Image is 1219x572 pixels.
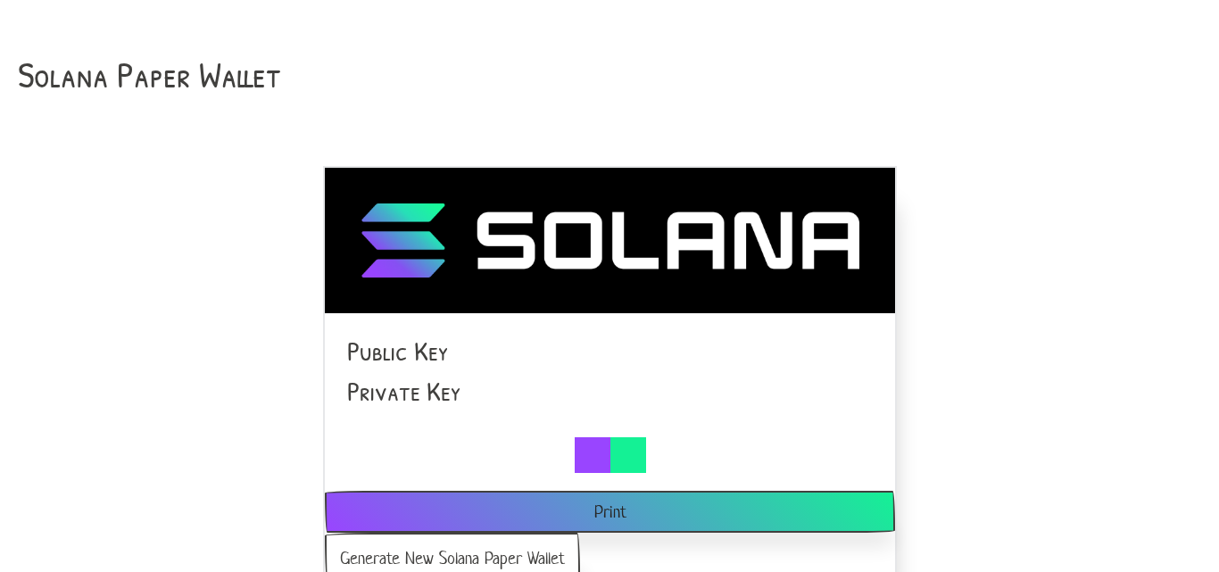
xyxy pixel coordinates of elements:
[18,54,1201,95] h3: Solana Paper Wallet
[347,336,873,367] h4: Public Key
[325,168,895,313] img: Card example image
[347,376,873,407] h4: Private Key
[325,491,895,533] button: Print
